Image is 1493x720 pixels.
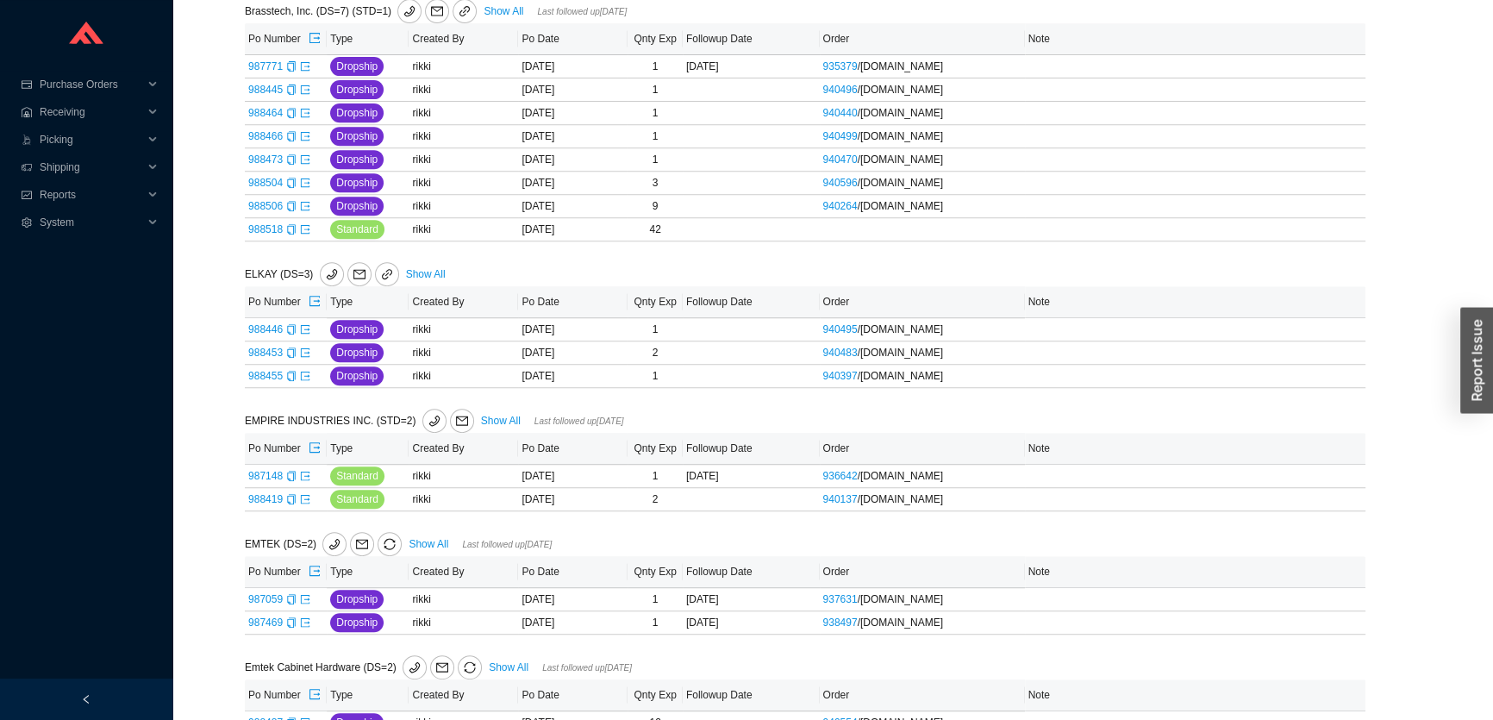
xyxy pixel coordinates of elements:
[245,268,403,280] span: ELKAY (DS=3)
[300,223,310,235] a: export
[518,55,628,78] td: [DATE]
[406,268,446,280] a: Show All
[820,341,1025,365] td: / [DOMAIN_NAME]
[518,148,628,172] td: [DATE]
[628,218,682,241] td: 42
[245,556,327,588] th: Po Number
[518,365,628,388] td: [DATE]
[245,679,327,711] th: Po Number
[330,343,384,362] button: Dropship
[628,172,682,195] td: 3
[300,85,310,95] span: export
[409,286,518,318] th: Created By
[308,560,322,584] button: export
[481,415,521,427] a: Show All
[1025,433,1365,465] th: Note
[823,84,858,96] a: 940496
[409,125,518,148] td: rikki
[330,57,384,76] button: Dropship
[409,488,518,511] td: rikki
[300,617,310,628] span: export
[309,688,321,702] span: export
[308,683,322,707] button: export
[459,6,471,20] span: link
[248,493,283,505] a: 988419
[336,467,378,485] span: Standard
[308,27,322,51] button: export
[286,108,297,118] span: copy
[330,150,384,169] button: Dropship
[245,415,478,427] span: EMPIRE INDUSTRIES INC. (STD=2)
[286,174,297,191] div: Copy
[300,594,310,604] span: export
[330,490,384,509] button: Standard
[336,221,378,238] span: Standard
[518,318,628,341] td: [DATE]
[300,494,310,504] span: export
[375,262,399,286] a: link
[534,416,624,426] span: Last followed up [DATE]
[286,591,297,608] div: Copy
[820,365,1025,388] td: / [DOMAIN_NAME]
[286,151,297,168] div: Copy
[518,433,628,465] th: Po Date
[409,55,518,78] td: rikki
[628,55,682,78] td: 1
[409,318,518,341] td: rikki
[245,538,405,550] span: EMTEK (DS=2)
[518,286,628,318] th: Po Date
[300,153,310,166] a: export
[248,223,283,235] a: 988518
[686,614,816,631] div: [DATE]
[462,540,552,549] span: Last followed up [DATE]
[820,195,1025,218] td: / [DOMAIN_NAME]
[300,347,310,359] a: export
[628,588,682,611] td: 1
[248,84,283,96] a: 988445
[330,466,384,485] button: Standard
[336,128,378,145] span: Dropship
[308,290,322,314] button: export
[40,126,143,153] span: Picking
[409,679,518,711] th: Created By
[248,130,283,142] a: 988466
[820,286,1025,318] th: Order
[484,5,523,17] a: Show All
[248,347,283,359] a: 988453
[248,153,283,166] a: 988473
[628,125,682,148] td: 1
[320,262,344,286] button: phone
[683,23,820,55] th: Followup Date
[823,593,858,605] a: 937631
[336,491,378,508] span: Standard
[459,661,481,673] span: sync
[309,441,321,455] span: export
[300,131,310,141] span: export
[409,433,518,465] th: Created By
[518,218,628,241] td: [DATE]
[518,341,628,365] td: [DATE]
[245,23,327,55] th: Po Number
[286,367,297,385] div: Copy
[286,58,297,75] div: Copy
[248,200,283,212] a: 988506
[286,131,297,141] span: copy
[628,78,682,102] td: 1
[336,614,378,631] span: Dropship
[403,661,426,673] span: phone
[683,679,820,711] th: Followup Date
[248,107,283,119] a: 988464
[450,409,474,433] button: mail
[820,433,1025,465] th: Order
[248,323,283,335] a: 988446
[378,538,401,550] span: sync
[21,217,33,228] span: setting
[300,130,310,142] a: export
[518,588,628,611] td: [DATE]
[336,81,378,98] span: Dropship
[409,611,518,635] td: rikki
[286,104,297,122] div: Copy
[300,224,310,235] span: export
[300,493,310,505] a: export
[820,611,1025,635] td: / [DOMAIN_NAME]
